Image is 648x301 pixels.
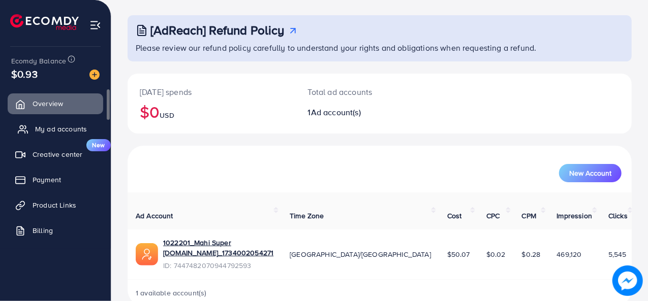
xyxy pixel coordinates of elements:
span: [GEOGRAPHIC_DATA]/[GEOGRAPHIC_DATA] [290,249,431,259]
span: Billing [33,225,53,236]
a: My ad accounts [8,119,103,139]
a: 1022201_Mahi Super [DOMAIN_NAME]_1734002054271 [163,238,273,258]
p: Total ad accounts [308,86,410,98]
a: Payment [8,170,103,190]
span: Overview [33,98,63,109]
span: Ad account(s) [311,107,361,118]
p: Please review our refund policy carefully to understand your rights and obligations when requesti... [136,42,626,54]
span: Impression [557,211,593,221]
span: USD [160,110,174,120]
span: 1 available account(s) [136,288,207,298]
h2: 1 [308,108,410,117]
h2: $0 [140,102,284,121]
span: $0.93 [11,66,38,81]
a: Billing [8,220,103,241]
span: CPM [522,211,536,221]
span: $50.07 [447,249,470,259]
a: Product Links [8,195,103,215]
img: menu [89,19,101,31]
span: 469,120 [557,249,582,259]
a: Creative centerNew [8,144,103,164]
a: Overview [8,93,103,114]
span: 5,545 [608,249,627,259]
span: Payment [33,175,61,185]
button: New Account [559,164,622,182]
span: ID: 7447482070944792593 [163,260,273,271]
span: My ad accounts [35,124,87,134]
p: [DATE] spends [140,86,284,98]
span: Ecomdy Balance [11,56,66,66]
img: ic-ads-acc.e4c84228.svg [136,243,158,265]
span: CPC [486,211,500,221]
img: image [89,70,100,80]
span: Creative center [33,149,82,159]
span: Cost [447,211,462,221]
h3: [AdReach] Refund Policy [150,23,285,38]
span: $0.02 [486,249,506,259]
span: Ad Account [136,211,173,221]
span: New Account [569,170,611,177]
span: New [86,139,111,151]
span: Clicks [608,211,628,221]
span: $0.28 [522,249,541,259]
img: logo [10,14,79,30]
span: Time Zone [290,211,324,221]
span: Product Links [33,200,76,210]
img: image [612,265,643,296]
